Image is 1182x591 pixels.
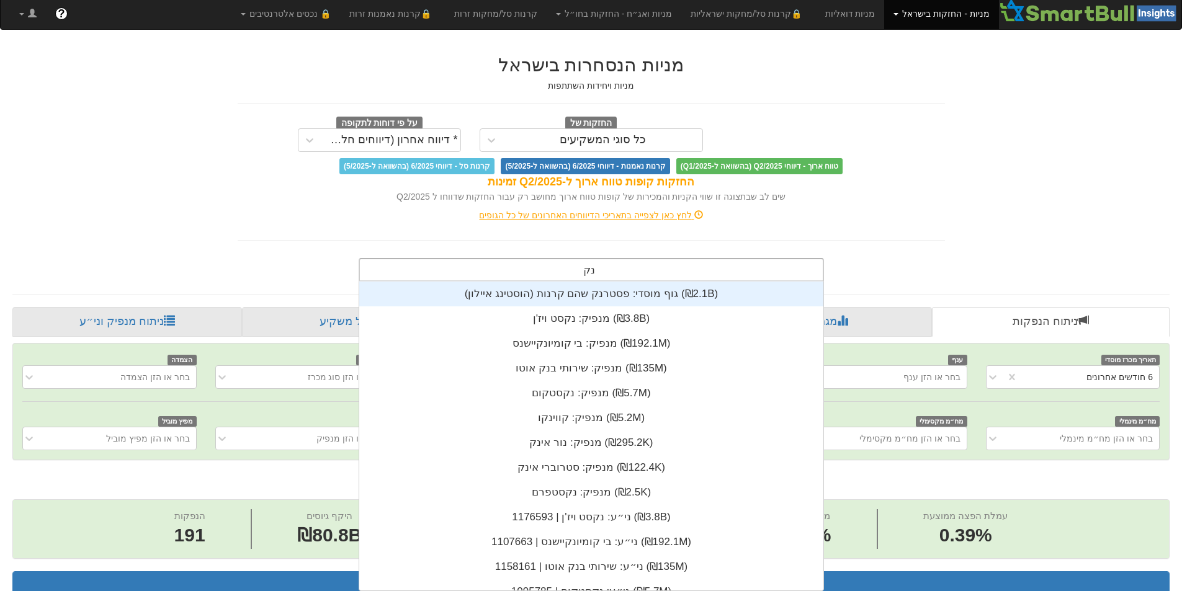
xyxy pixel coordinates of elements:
[158,416,197,427] span: מפיץ מוביל
[676,158,843,174] span: טווח ארוך - דיווחי Q2/2025 (בהשוואה ל-Q1/2025)
[932,307,1170,337] a: ניתוח הנפקות
[228,209,954,221] div: לחץ כאן לצפייה בתאריכי הדיווחים האחרונים של כל הגופים
[106,432,190,445] div: בחר או הזן מפיץ מוביל
[359,480,823,505] div: מנפיק: ‏נקסטפרם ‎(₪2.5K)‎
[359,406,823,430] div: מנפיק: ‏קווינקו ‎(₪5.2M)‎
[58,7,65,20] span: ?
[242,307,475,337] a: פרופיל משקיע
[120,371,190,383] div: בחר או הזן הצמדה
[307,510,352,521] span: היקף גיוסים
[238,55,945,75] h2: מניות הנסחרות בישראל
[308,371,383,383] div: בחר או הזן סוג מכרז
[565,117,617,130] span: החזקות של
[859,432,960,445] div: בחר או הזן מח״מ מקסימלי
[1060,432,1153,445] div: בחר או הזן מח״מ מינמלי
[174,510,205,521] span: הנפקות
[560,134,646,146] div: כל סוגי המשקיעים
[1115,416,1160,427] span: מח״מ מינמלי
[359,306,823,331] div: מנפיק: ‏נקסט ויז'ן ‎(₪3.8B)‎
[1101,355,1160,365] span: תאריך מכרז מוסדי
[359,554,823,579] div: ני״ע: ‏שירותי בנק אוטו | 1158161 ‎(₪135M)‎
[1086,371,1153,383] div: 6 חודשים אחרונים
[923,522,1008,549] span: 0.39%
[12,307,242,337] a: ניתוח מנפיק וני״ע
[238,174,945,190] div: החזקות קופות טווח ארוך ל-Q2/2025 זמינות
[336,117,423,130] span: על פי דוחות לתקופה
[356,355,390,365] span: סוג מכרז
[238,190,945,203] div: שים לב שבתצוגה זו שווי הקניות והמכירות של קופות טווח ארוך מחושב רק עבור החזקות שדווחו ל Q2/2025
[22,578,1160,589] h3: תוצאות הנפקות
[12,473,1170,493] h2: ניתוח הנפקות - 6 חודשים אחרונים
[923,510,1008,521] span: עמלת הפצה ממוצעת
[339,158,495,174] span: קרנות סל - דיווחי 6/2025 (בהשוואה ל-5/2025)
[359,356,823,381] div: מנפיק: ‏שירותי בנק אוטו ‎(₪135M)‎
[359,530,823,554] div: ני״ע: ‏בי קומיונקיישנס | 1107663 ‎(₪192.1M)‎
[238,81,945,91] h5: מניות ויחידות השתתפות
[903,371,960,383] div: בחר או הזן ענף
[316,432,382,445] div: בחר או הזן מנפיק
[359,430,823,455] div: מנפיק: ‏נור אינק ‎(₪295.2K)‎
[359,282,823,306] div: גוף מוסדי: ‏פסטרנק שהם קרנות (הוסטינג איילון) ‎(₪2.1B)‎
[501,158,669,174] span: קרנות נאמנות - דיווחי 6/2025 (בהשוואה ל-5/2025)
[359,455,823,480] div: מנפיק: ‏סטרוברי אינק ‎(₪122.4K)‎
[324,134,458,146] div: * דיווח אחרון (דיווחים חלקיים)
[297,525,362,545] span: ₪80.8B
[916,416,967,427] span: מח״מ מקסימלי
[359,381,823,406] div: מנפיק: ‏נקסטקום ‎(₪5.7M)‎
[168,355,197,365] span: הצמדה
[359,505,823,530] div: ני״ע: ‏נקסט ויז'ן | 1176593 ‎(₪3.8B)‎
[948,355,967,365] span: ענף
[359,331,823,356] div: מנפיק: ‏בי קומיונקיישנס ‎(₪192.1M)‎
[174,522,205,549] span: 191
